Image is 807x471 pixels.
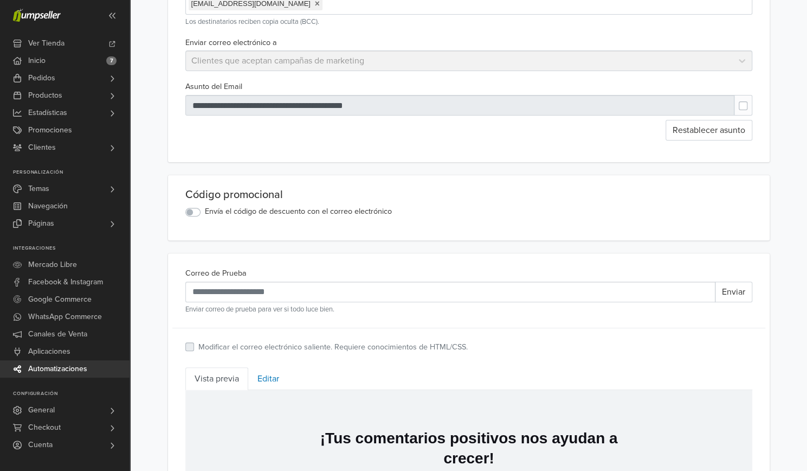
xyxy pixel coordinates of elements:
a: Editar [248,367,288,390]
span: Ver Tienda [28,35,64,52]
p: Para mostrar nuestro agradecimiento, nos gustaría ofrecerte un código de promoción para una compr... [132,193,435,219]
span: Mercado Libre [28,256,77,273]
label: Asunto del Email [185,81,242,93]
label: Envía el código de descuento con el correo electrónico [205,206,392,218]
label: Enviar correo electrónico a [185,37,277,49]
span: Facebook & Instagram [28,273,103,291]
span: Productos [28,87,62,104]
p: Integraciones [13,245,130,252]
p: Muchas gracias por tu reseña positiva; nos encanta escuchar a nuestros clientes. [132,167,435,193]
p: Configuración [13,391,130,397]
button: Restablecer asunto [666,120,752,141]
span: Clientes [28,139,56,156]
span: General [28,402,55,419]
input: Recipient's username [185,282,715,302]
span: Canales de Venta [28,326,87,343]
span: 7 [106,56,117,65]
p: en nuestra tienda. [280,342,340,351]
span: WhatsApp Commerce [28,308,102,326]
small: Enviar correo de prueba para ver si todo luce bien. [185,304,752,315]
span: Promociones [28,122,72,139]
a: Comienza a comprar ahora [203,246,364,271]
span: Navegación [28,198,68,215]
label: Correo de Prueba [185,268,247,279]
span: Cuenta [28,436,53,454]
p: Personalización [13,169,130,176]
a: Vista previa [185,367,248,390]
h2: ¡Tus comentarios positivos nos ayudan a crecer! [132,38,435,78]
span: Google Commerce [28,291,92,308]
strong: Maqina [268,302,298,311]
p: Si deseas darte de baja de estos correos electrónicos, actualiza tus preferencias en el [139,331,428,340]
span: Inicio [28,52,46,69]
button: Enviar [715,282,752,302]
span: Páginas [28,215,54,232]
p: Saludos cordiales, [132,288,435,301]
span: Temas [28,180,49,198]
h1: Hola , [132,124,435,145]
span: Pedidos [28,69,55,87]
small: Los destinatarios reciben copia oculta (BCC). [185,17,752,27]
label: Modificar el correo electrónico saliente. Requiere conocimientos de HTML/CSS. [198,341,468,353]
img: jumpseller-logo-footer-grey.png [248,353,319,385]
span: Estadísticas [28,104,67,122]
span: Automatizaciones [28,360,87,378]
div: Código promocional [185,188,752,201]
span: Checkout [28,419,61,436]
span: Aplicaciones [28,343,70,360]
a: perfil de cliente [227,342,277,351]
